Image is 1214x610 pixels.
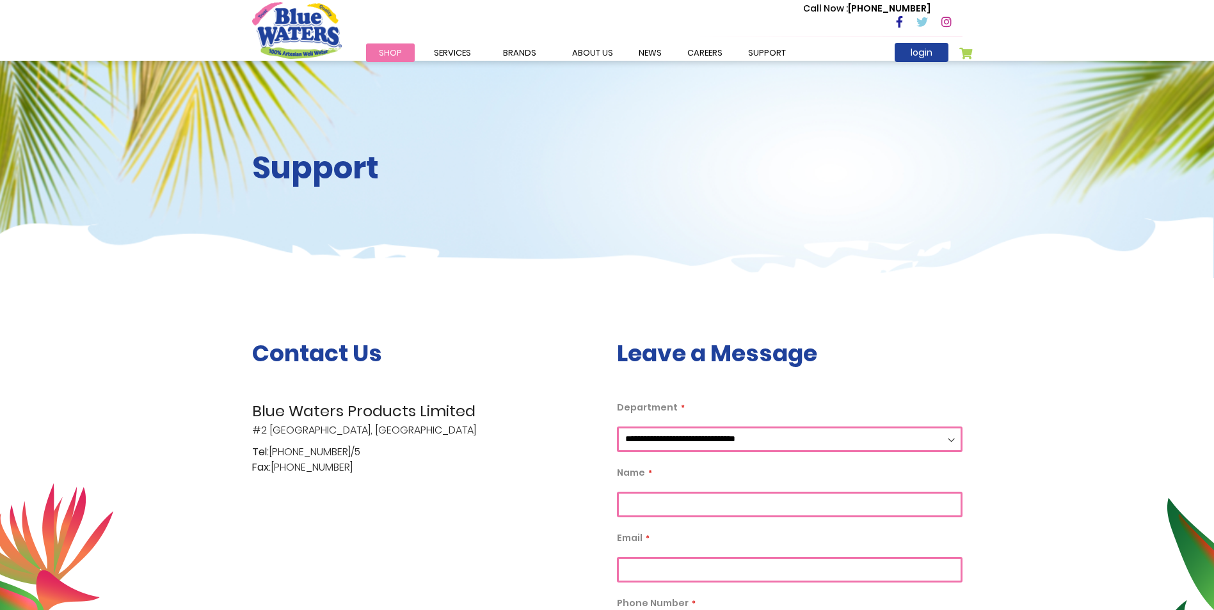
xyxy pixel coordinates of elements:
span: Department [617,401,678,414]
a: store logo [252,2,342,58]
span: Services [434,47,471,59]
span: Shop [379,47,402,59]
a: login [895,43,948,62]
p: [PHONE_NUMBER] [803,2,930,15]
h3: Leave a Message [617,340,962,367]
span: Email [617,531,643,544]
h2: Support [252,150,598,187]
span: Tel: [252,444,269,460]
a: careers [675,43,735,62]
span: Fax: [252,460,271,475]
h3: Contact Us [252,340,598,367]
span: Blue Waters Products Limited [252,400,598,423]
span: Name [617,466,645,479]
span: Brands [503,47,536,59]
p: [PHONE_NUMBER]/5 [PHONE_NUMBER] [252,444,598,475]
a: support [735,43,799,62]
span: Phone Number [617,597,689,609]
a: about us [559,43,626,62]
a: News [626,43,675,62]
span: Call Now : [803,2,848,15]
p: #2 [GEOGRAPHIC_DATA], [GEOGRAPHIC_DATA] [252,400,598,438]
